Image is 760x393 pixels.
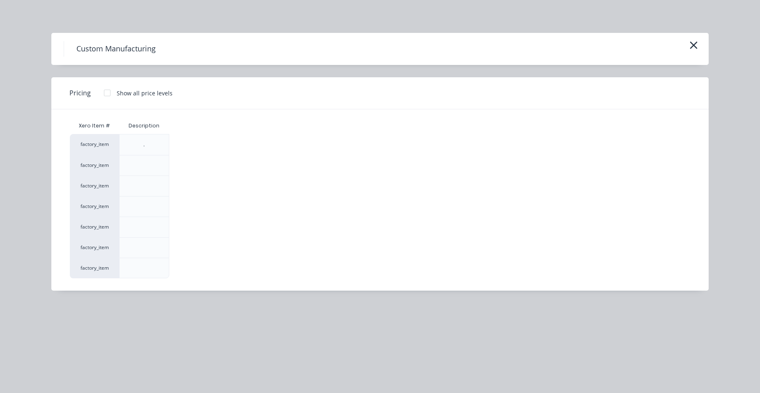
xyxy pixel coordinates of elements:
[70,176,119,196] div: factory_item
[70,134,119,155] div: factory_item
[64,41,168,57] h4: Custom Manufacturing
[117,89,173,97] div: Show all price levels
[69,88,91,98] span: Pricing
[70,237,119,258] div: factory_item
[70,196,119,217] div: factory_item
[122,116,166,136] div: Description
[70,155,119,176] div: factory_item
[70,217,119,237] div: factory_item
[143,141,145,148] div: .
[70,258,119,278] div: factory_item
[70,118,119,134] div: Xero Item #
